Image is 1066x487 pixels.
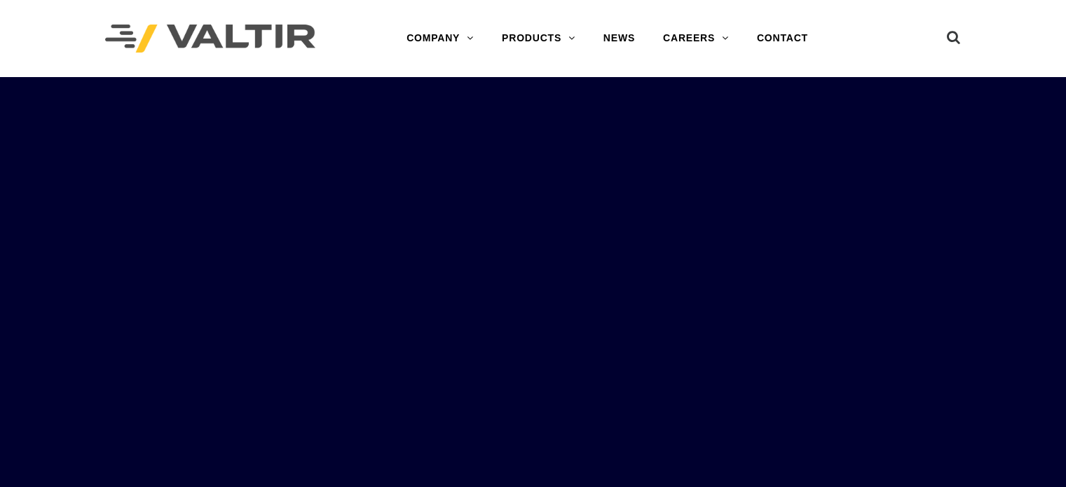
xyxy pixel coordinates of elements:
[743,25,822,53] a: CONTACT
[392,25,488,53] a: COMPANY
[649,25,743,53] a: CAREERS
[488,25,589,53] a: PRODUCTS
[105,25,315,53] img: Valtir
[589,25,649,53] a: NEWS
